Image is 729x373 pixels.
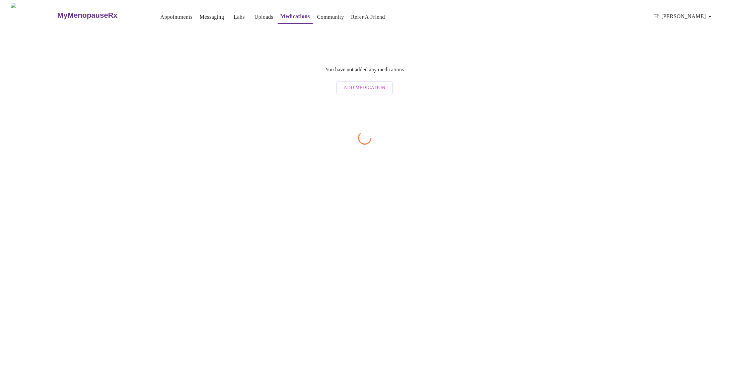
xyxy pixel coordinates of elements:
[160,12,193,22] a: Appointments
[251,10,276,24] button: Uploads
[158,10,195,24] button: Appointments
[317,12,344,22] a: Community
[234,12,245,22] a: Labs
[314,10,347,24] button: Community
[654,12,714,21] span: Hi [PERSON_NAME]
[228,10,250,24] button: Labs
[336,81,392,94] button: Add Medication
[344,84,385,92] span: Add Medication
[197,10,227,24] button: Messaging
[57,11,118,20] h3: MyMenopauseRx
[280,12,310,21] a: Medications
[652,10,717,23] button: Hi [PERSON_NAME]
[351,12,385,22] a: Refer a Friend
[11,3,57,28] img: MyMenopauseRx Logo
[348,10,388,24] button: Refer a Friend
[57,4,144,27] a: MyMenopauseRx
[278,10,313,24] button: Medications
[325,67,404,73] p: You have not added any medications
[200,12,224,22] a: Messaging
[254,12,273,22] a: Uploads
